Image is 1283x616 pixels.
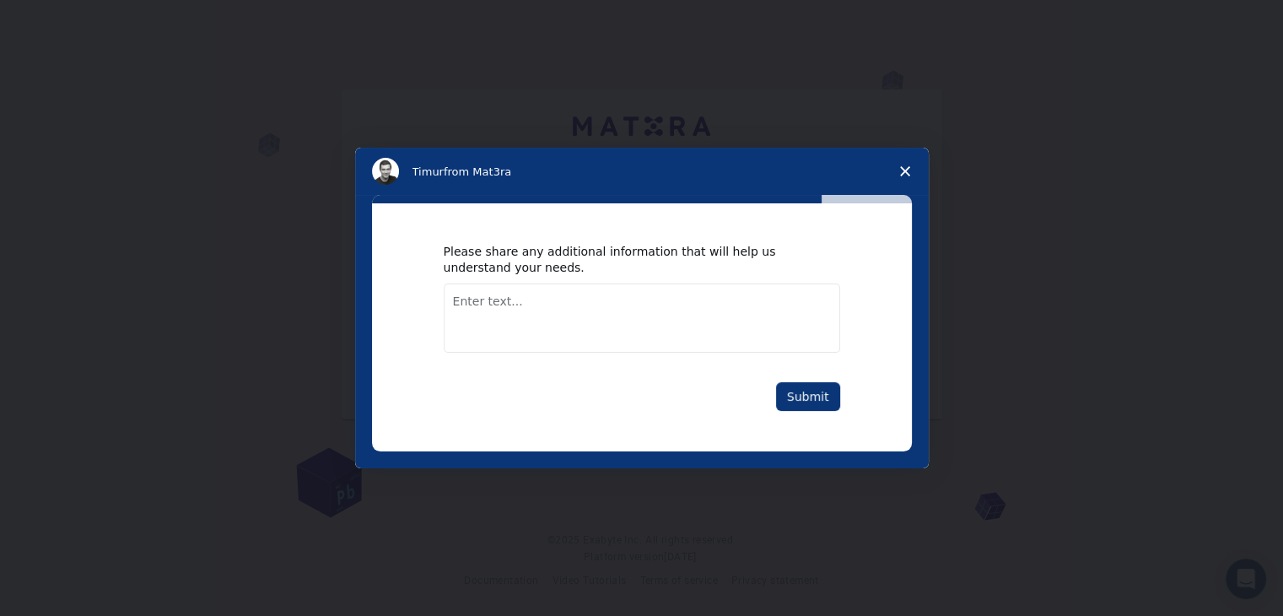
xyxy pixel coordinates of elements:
textarea: Enter text... [444,284,840,353]
span: Support [34,12,94,27]
span: from Mat3ra [444,165,511,178]
div: Please share any additional information that will help us understand your needs. [444,244,815,274]
button: Submit [776,382,840,411]
span: Timur [412,165,444,178]
img: Profile image for Timur [372,158,399,185]
span: Close survey [881,148,929,195]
